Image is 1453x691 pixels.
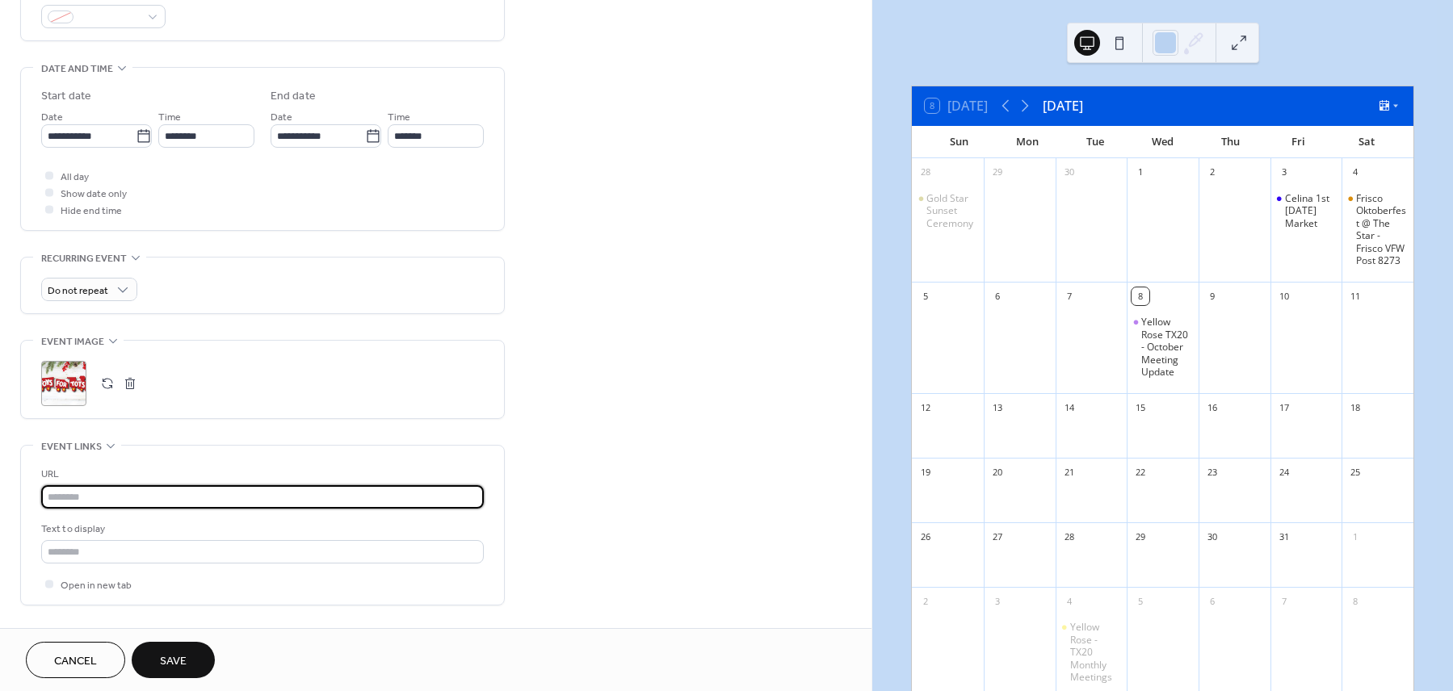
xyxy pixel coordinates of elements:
[1070,621,1121,684] div: Yellow Rose - TX20 Monthly Meetings
[1203,287,1221,305] div: 9
[1346,287,1364,305] div: 11
[1132,399,1149,417] div: 15
[41,250,127,267] span: Recurring event
[989,463,1006,481] div: 20
[1060,287,1078,305] div: 7
[1333,126,1401,158] div: Sat
[1346,164,1364,182] div: 4
[61,203,122,220] span: Hide end time
[917,593,934,610] div: 2
[1132,528,1149,546] div: 29
[989,287,1006,305] div: 6
[61,186,127,203] span: Show date only
[1275,463,1293,481] div: 24
[41,521,481,538] div: Text to display
[1197,126,1265,158] div: Thu
[1132,287,1149,305] div: 8
[989,399,1006,417] div: 13
[1265,126,1333,158] div: Fri
[1275,593,1293,610] div: 7
[1346,399,1364,417] div: 18
[271,109,292,126] span: Date
[917,287,934,305] div: 5
[132,642,215,678] button: Save
[1275,287,1293,305] div: 10
[1275,399,1293,417] div: 17
[41,333,104,350] span: Event image
[388,109,410,126] span: Time
[1127,316,1199,379] div: Yellow Rose TX20 - October Meeting Update
[1061,126,1129,158] div: Tue
[925,126,993,158] div: Sun
[1060,399,1078,417] div: 14
[26,642,125,678] button: Cancel
[1346,463,1364,481] div: 25
[1342,192,1413,268] div: Frisco Oktoberfest @ The Star - Frisco VFW Post 8273
[989,528,1006,546] div: 27
[1043,96,1083,115] div: [DATE]
[1060,463,1078,481] div: 21
[1132,164,1149,182] div: 1
[41,466,481,483] div: URL
[1060,528,1078,546] div: 28
[61,169,89,186] span: All day
[1275,164,1293,182] div: 3
[1275,528,1293,546] div: 31
[41,109,63,126] span: Date
[1060,593,1078,610] div: 4
[1346,593,1364,610] div: 8
[993,126,1060,158] div: Mon
[1203,528,1221,546] div: 30
[1056,621,1128,684] div: Yellow Rose - TX20 Monthly Meetings
[271,88,316,105] div: End date
[989,593,1006,610] div: 3
[917,463,934,481] div: 19
[1356,192,1407,268] div: Frisco Oktoberfest @ The Star - Frisco VFW Post 8273
[1285,192,1336,230] div: Celina 1st [DATE] Market
[1132,593,1149,610] div: 5
[1141,316,1192,379] div: Yellow Rose TX20 - October Meeting Update
[41,61,113,77] span: Date and time
[917,528,934,546] div: 26
[912,192,984,230] div: Gold Star Sunset Ceremony
[1060,164,1078,182] div: 30
[160,653,187,670] span: Save
[41,88,91,105] div: Start date
[1132,463,1149,481] div: 22
[1129,126,1197,158] div: Wed
[41,361,86,406] div: ;
[1203,164,1221,182] div: 2
[54,653,97,670] span: Cancel
[61,577,132,594] span: Open in new tab
[1203,593,1221,610] div: 6
[41,438,102,455] span: Event links
[158,109,181,126] span: Time
[917,399,934,417] div: 12
[1346,528,1364,546] div: 1
[917,164,934,182] div: 28
[48,282,108,300] span: Do not repeat
[1203,463,1221,481] div: 23
[1203,399,1221,417] div: 16
[989,164,1006,182] div: 29
[1270,192,1342,230] div: Celina 1st Friday Market
[926,192,977,230] div: Gold Star Sunset Ceremony
[41,625,100,642] span: Categories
